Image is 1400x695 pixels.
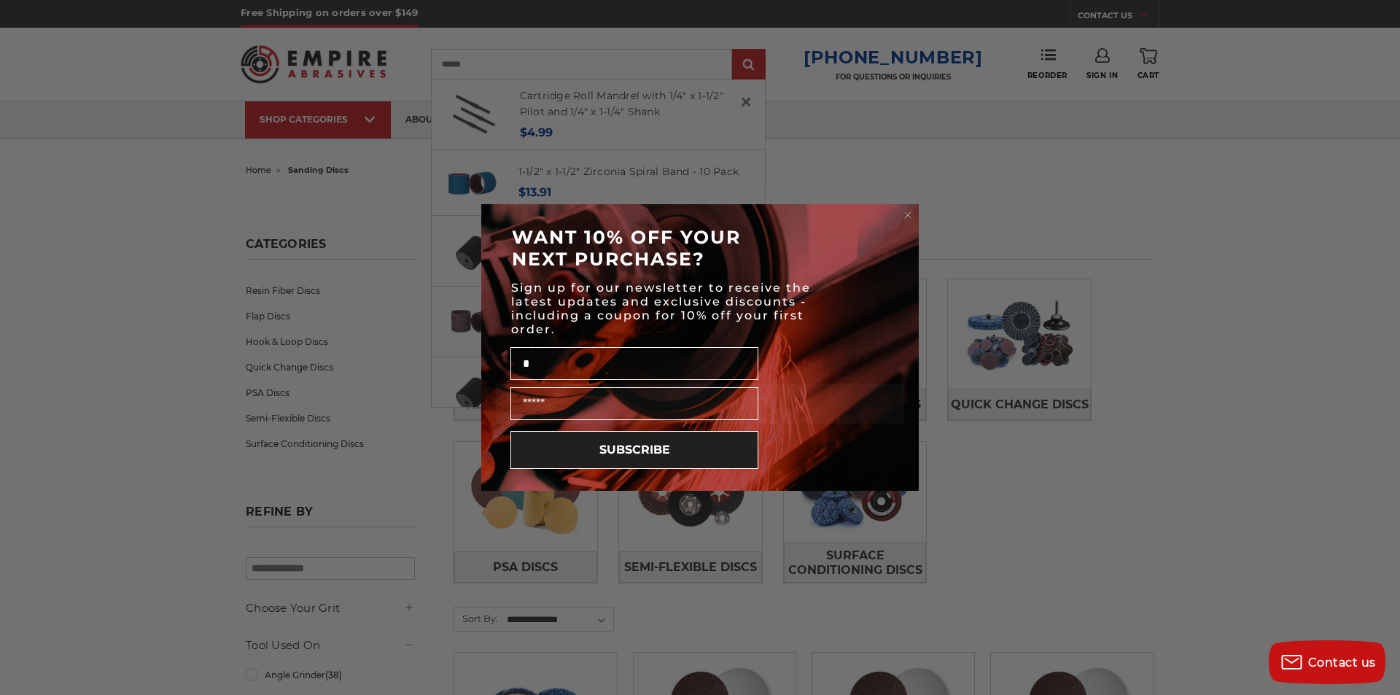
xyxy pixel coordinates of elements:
[510,431,758,469] button: SUBSCRIBE
[512,226,741,270] span: WANT 10% OFF YOUR NEXT PURCHASE?
[1269,640,1385,684] button: Contact us
[901,208,915,222] button: Close dialog
[511,281,811,336] span: Sign up for our newsletter to receive the latest updates and exclusive discounts - including a co...
[1308,656,1376,669] span: Contact us
[510,387,758,420] input: Email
